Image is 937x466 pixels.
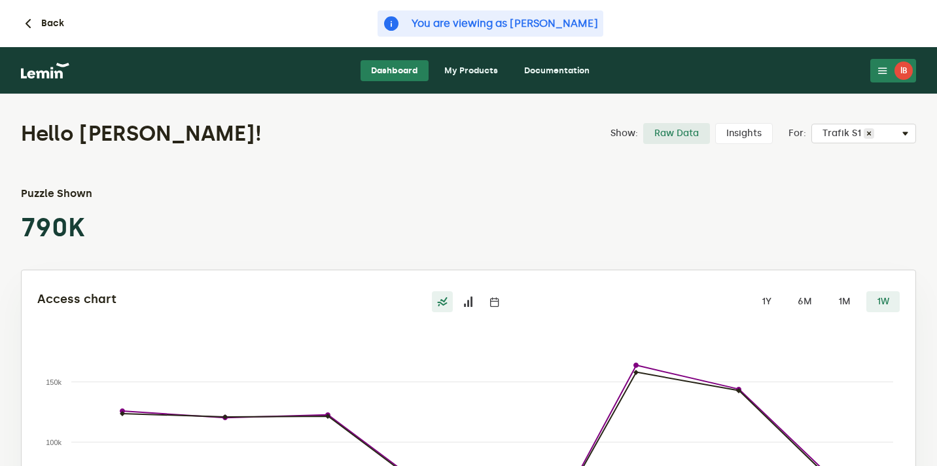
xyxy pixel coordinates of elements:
label: 1W [866,291,900,312]
h1: Hello [PERSON_NAME]! [21,120,520,147]
h3: Puzzle Shown [21,186,134,202]
div: İB [894,62,913,80]
span: Trafik S1 [822,128,864,139]
button: İB [870,59,916,82]
span: You are viewing as [PERSON_NAME] [412,16,598,31]
label: Raw Data [643,123,710,144]
label: Insights [715,123,773,144]
p: 790K [21,212,134,243]
label: 1M [828,291,861,312]
label: 6M [787,291,822,312]
a: My Products [434,60,508,81]
img: logo [21,63,69,79]
button: Back [20,16,64,31]
a: Dashboard [361,60,429,81]
label: For: [788,128,806,139]
label: Show: [610,128,638,139]
label: 1Y [751,291,782,312]
text: 100k [46,439,62,446]
h2: Access chart [37,291,325,307]
a: Documentation [514,60,600,81]
text: 150k [46,378,62,386]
